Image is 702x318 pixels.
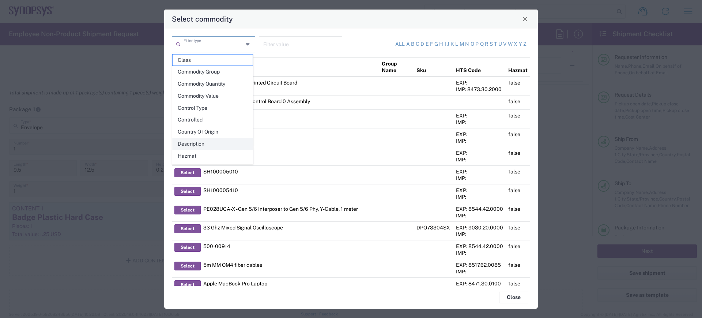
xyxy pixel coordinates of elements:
a: e [426,41,429,48]
th: HTS Code [453,57,506,76]
th: Hazmat [506,57,530,76]
a: c [416,41,419,48]
span: Commodity Quantity [173,78,253,90]
span: Commodity Group [173,66,253,78]
h4: Select commodity [172,14,233,24]
div: EXP: [456,187,503,194]
td: 112G Electrical HW Printed Circuit Board [201,76,379,96]
a: u [498,41,502,48]
td: false [506,240,530,259]
td: false [506,203,530,221]
td: false [506,109,530,128]
span: Description [173,138,253,150]
button: Select [174,262,201,270]
div: EXP: [456,131,503,138]
div: IMP: 8473.30.2000 [456,86,503,93]
span: Country Of Origin [173,126,253,138]
td: 500-00914 [201,240,379,259]
td: false [506,184,530,203]
td: false [506,221,530,240]
button: Select [174,243,201,252]
div: IMP: [456,212,503,219]
div: IMP: [456,268,503,275]
a: q [480,41,484,48]
td: SH100005410 [201,184,379,203]
a: s [490,41,493,48]
span: Controlled [173,114,253,126]
a: All [395,41,405,48]
a: p [475,41,479,48]
div: EXP: 8544.42.0000 [456,243,503,250]
a: h [439,41,443,48]
button: Select [174,224,201,233]
a: x [514,41,517,48]
div: EXP: [456,168,503,175]
td: false [506,259,530,277]
th: Product Name [201,57,379,76]
button: Select [174,206,201,214]
div: EXP: 8544.42.0000 [456,206,503,212]
span: HTS Tariff Code [173,162,253,174]
div: IMP: [456,175,503,182]
button: Close [499,292,528,303]
td: PE028UCA-X - Gen 5/6 Interposer to Gen 5/6 Phy, Y-Cable, 1 meter [201,203,379,221]
td: 33 Ghz Mixed Signal Oscilloscope [201,221,379,240]
div: IMP: [456,231,503,237]
a: g [434,41,438,48]
td: 5m MM OM4 fiber cables [201,259,379,277]
a: i [445,41,446,48]
div: IMP: [456,156,503,163]
div: EXP: 9030.20.0000 [456,224,503,231]
th: Group Name [379,57,414,76]
div: IMP: [456,138,503,144]
td: SH100005010 [201,165,379,184]
div: IMP: [456,250,503,256]
a: d [420,41,424,48]
a: y [519,41,522,48]
a: z [523,41,526,48]
a: w [508,41,513,48]
td: SH100006220 B12 Control Board 0 Assembly [201,95,379,109]
div: EXP: 8471.30.0100 [456,280,503,287]
a: a [406,41,410,48]
a: t [494,41,497,48]
button: Select [174,187,201,196]
div: EXP: [456,150,503,156]
span: Hazmat [173,150,253,162]
span: Commodity Value [173,90,253,102]
a: l [455,41,458,48]
td: SH100005451 [201,109,379,128]
td: false [506,95,530,109]
td: false [506,165,530,184]
div: EXP: [456,112,503,119]
td: false [506,76,530,96]
a: v [503,41,506,48]
td: SH100005324 [201,147,379,165]
div: EXP: [456,79,503,86]
div: IMP: [456,119,503,126]
td: false [506,128,530,147]
a: j [447,41,449,48]
a: r [485,41,488,48]
td: SH100004798 [201,128,379,147]
div: IMP: [456,194,503,200]
a: f [430,41,433,48]
div: EXP: 8517.62.0085 [456,262,503,268]
a: k [450,41,454,48]
td: DPO73304SX [414,221,453,240]
a: n [465,41,469,48]
button: Close [520,14,530,24]
a: o [471,41,474,48]
span: Control Type [173,102,253,114]
span: Class [173,55,253,66]
button: Select [174,168,201,177]
th: Sku [414,57,453,76]
td: false [506,147,530,165]
button: Select [174,280,201,289]
td: Apple MacBook Pro Laptop [201,277,379,296]
td: false [506,277,530,296]
a: m [460,41,464,48]
a: b [411,41,414,48]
